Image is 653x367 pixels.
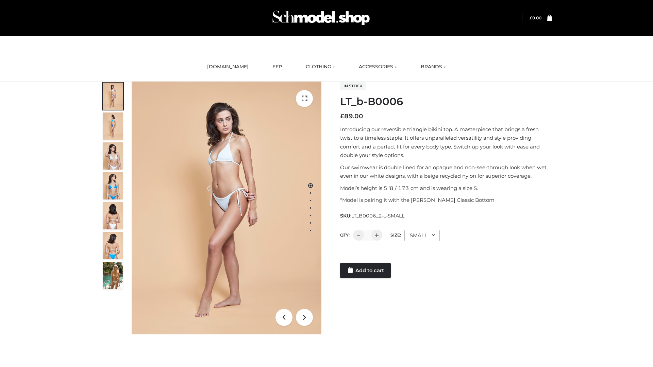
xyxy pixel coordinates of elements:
[416,59,451,74] a: BRANDS
[340,112,344,120] span: £
[340,112,363,120] bdi: 89.00
[267,59,287,74] a: FFP
[132,82,321,334] img: ArielClassicBikiniTop_CloudNine_AzureSky_OW114ECO_1
[390,232,401,238] label: Size:
[103,142,123,170] img: ArielClassicBikiniTop_CloudNine_AzureSky_OW114ECO_3-scaled.jpg
[202,59,254,74] a: [DOMAIN_NAME]
[340,163,552,180] p: Our swimwear is double lined for an opaque and non-see-through look when wet, even in our white d...
[103,262,123,289] img: Arieltop_CloudNine_AzureSky2.jpg
[103,172,123,199] img: ArielClassicBikiniTop_CloudNine_AzureSky_OW114ECO_4-scaled.jpg
[530,15,541,20] bdi: 0.00
[530,15,532,20] span: £
[340,82,366,90] span: In stock
[103,232,123,259] img: ArielClassicBikiniTop_CloudNine_AzureSky_OW114ECO_8-scaled.jpg
[340,263,391,278] a: Add to cart
[351,213,404,219] span: LT_B0006_2-_-SMALL
[404,230,440,241] div: SMALL
[340,125,552,160] p: Introducing our reversible triangle bikini top. A masterpiece that brings a fresh twist to a time...
[530,15,541,20] a: £0.00
[103,202,123,229] img: ArielClassicBikiniTop_CloudNine_AzureSky_OW114ECO_7-scaled.jpg
[340,212,405,220] span: SKU:
[354,59,402,74] a: ACCESSORIES
[340,95,552,108] h1: LT_b-B0006
[340,232,350,238] label: QTY:
[103,112,123,140] img: ArielClassicBikiniTop_CloudNine_AzureSky_OW114ECO_2-scaled.jpg
[103,83,123,110] img: ArielClassicBikiniTop_CloudNine_AzureSky_OW114ECO_1-scaled.jpg
[340,196,552,205] p: *Model is pairing it with the [PERSON_NAME] Classic Bottom
[340,184,552,193] p: Model’s height is 5 ‘8 / 173 cm and is wearing a size S.
[301,59,340,74] a: CLOTHING
[270,4,372,31] img: Schmodel Admin 964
